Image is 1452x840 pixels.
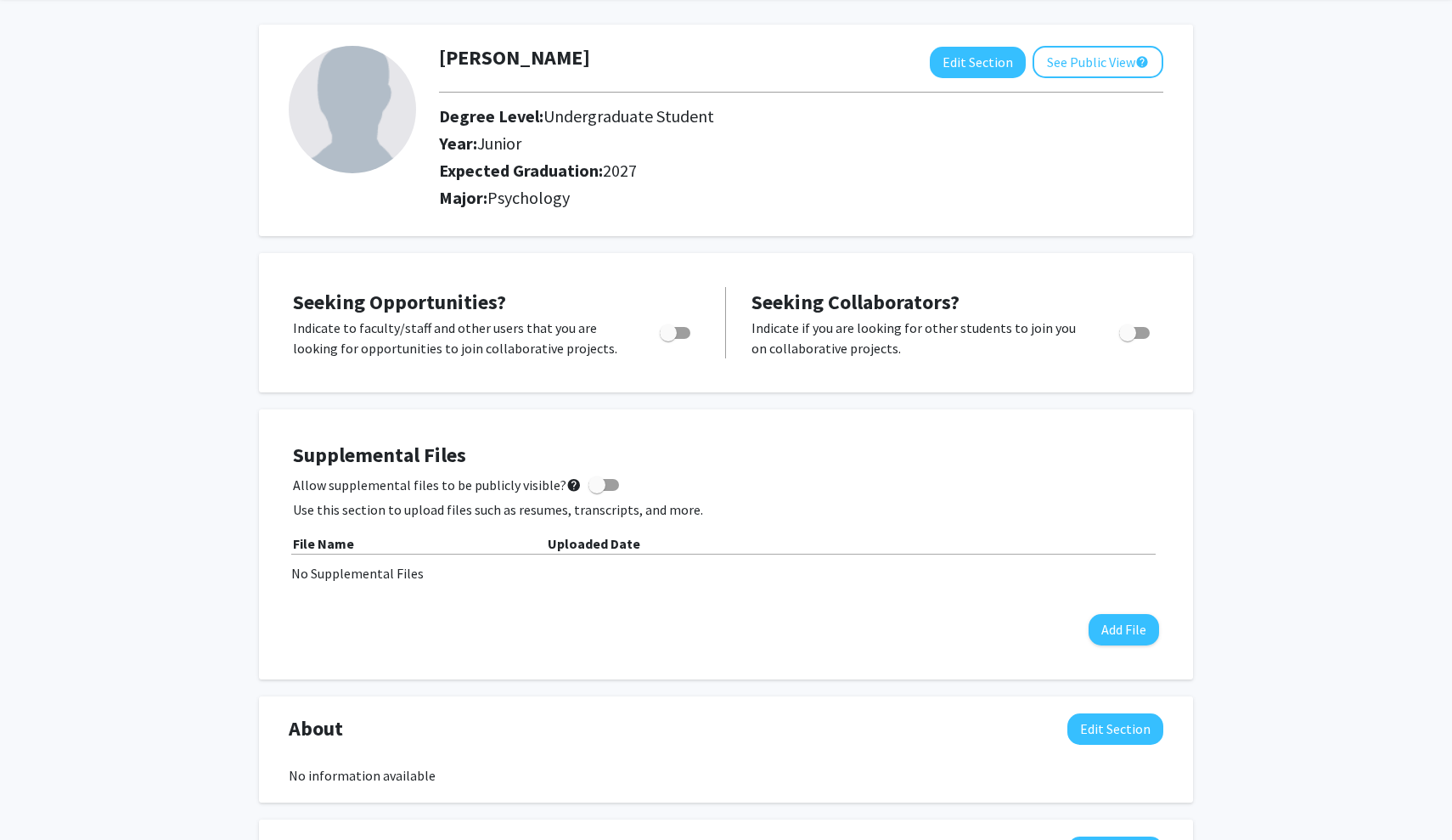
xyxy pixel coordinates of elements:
[1067,713,1163,745] button: Edit About
[487,187,570,208] span: Psychology
[439,133,1045,154] h2: Year:
[603,160,637,181] span: 2027
[477,132,521,154] span: Junior
[293,443,1159,468] h4: Supplemental Files
[439,161,1045,181] h2: Expected Graduation:
[289,765,1163,786] div: No information available
[293,535,354,552] b: File Name
[1089,614,1159,646] button: Add File
[653,318,700,343] div: Toggle
[751,289,960,315] span: Seeking Collaborators?
[1112,318,1159,343] div: Toggle
[289,46,416,173] img: Profile Picture
[293,475,582,495] span: Allow supplemental files to be publicly visible?
[930,47,1026,78] button: Edit Section
[439,188,1163,208] h2: Major:
[1135,52,1149,72] mat-icon: help
[289,713,343,744] span: About
[566,475,582,495] mat-icon: help
[13,764,72,827] iframe: Chat
[293,318,628,358] p: Indicate to faculty/staff and other users that you are looking for opportunities to join collabor...
[543,105,714,127] span: Undergraduate Student
[548,535,640,552] b: Uploaded Date
[1033,46,1163,78] button: See Public View
[293,499,1159,520] p: Use this section to upload files such as resumes, transcripts, and more.
[751,318,1087,358] p: Indicate if you are looking for other students to join you on collaborative projects.
[439,106,1045,127] h2: Degree Level:
[439,46,590,70] h1: [PERSON_NAME]
[291,563,1161,583] div: No Supplemental Files
[293,289,506,315] span: Seeking Opportunities?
